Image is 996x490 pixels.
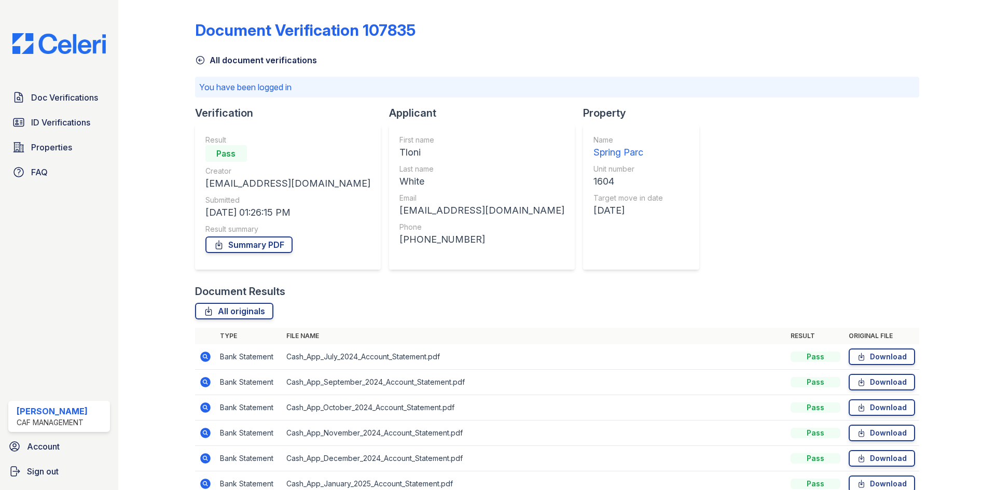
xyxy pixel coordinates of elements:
[282,421,786,446] td: Cash_App_November_2024_Account_Statement.pdf
[849,450,915,467] a: Download
[199,81,915,93] p: You have been logged in
[31,91,98,104] span: Doc Verifications
[195,284,285,299] div: Document Results
[399,174,564,189] div: White
[8,112,110,133] a: ID Verifications
[17,405,88,417] div: [PERSON_NAME]
[8,137,110,158] a: Properties
[205,195,370,205] div: Submitted
[282,328,786,344] th: File name
[849,348,915,365] a: Download
[17,417,88,428] div: CAF Management
[849,374,915,390] a: Download
[399,193,564,203] div: Email
[849,399,915,416] a: Download
[583,106,708,120] div: Property
[205,224,370,234] div: Result summary
[282,395,786,421] td: Cash_App_October_2024_Account_Statement.pdf
[593,193,663,203] div: Target move in date
[399,164,564,174] div: Last name
[399,222,564,232] div: Phone
[195,303,273,319] a: All originals
[195,21,416,39] div: Document Verification 107835
[4,436,114,457] a: Account
[791,453,840,464] div: Pass
[791,428,840,438] div: Pass
[593,145,663,160] div: Spring Parc
[216,370,282,395] td: Bank Statement
[389,106,583,120] div: Applicant
[31,116,90,129] span: ID Verifications
[205,145,247,162] div: Pass
[4,461,114,482] a: Sign out
[216,421,282,446] td: Bank Statement
[845,328,919,344] th: Original file
[399,145,564,160] div: Tloni
[786,328,845,344] th: Result
[282,344,786,370] td: Cash_App_July_2024_Account_Statement.pdf
[593,164,663,174] div: Unit number
[216,344,282,370] td: Bank Statement
[399,135,564,145] div: First name
[8,87,110,108] a: Doc Verifications
[216,328,282,344] th: Type
[205,176,370,191] div: [EMAIL_ADDRESS][DOMAIN_NAME]
[593,203,663,218] div: [DATE]
[195,106,389,120] div: Verification
[205,135,370,145] div: Result
[31,166,48,178] span: FAQ
[791,352,840,362] div: Pass
[791,402,840,413] div: Pass
[593,174,663,189] div: 1604
[282,446,786,471] td: Cash_App_December_2024_Account_Statement.pdf
[849,425,915,441] a: Download
[593,135,663,145] div: Name
[8,162,110,183] a: FAQ
[399,203,564,218] div: [EMAIL_ADDRESS][DOMAIN_NAME]
[27,440,60,453] span: Account
[195,54,317,66] a: All document verifications
[791,377,840,387] div: Pass
[4,33,114,54] img: CE_Logo_Blue-a8612792a0a2168367f1c8372b55b34899dd931a85d93a1a3d3e32e68fde9ad4.png
[791,479,840,489] div: Pass
[216,446,282,471] td: Bank Statement
[31,141,72,153] span: Properties
[282,370,786,395] td: Cash_App_September_2024_Account_Statement.pdf
[216,395,282,421] td: Bank Statement
[205,166,370,176] div: Creator
[399,232,564,247] div: [PHONE_NUMBER]
[593,135,663,160] a: Name Spring Parc
[205,205,370,220] div: [DATE] 01:26:15 PM
[27,465,59,478] span: Sign out
[205,236,293,253] a: Summary PDF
